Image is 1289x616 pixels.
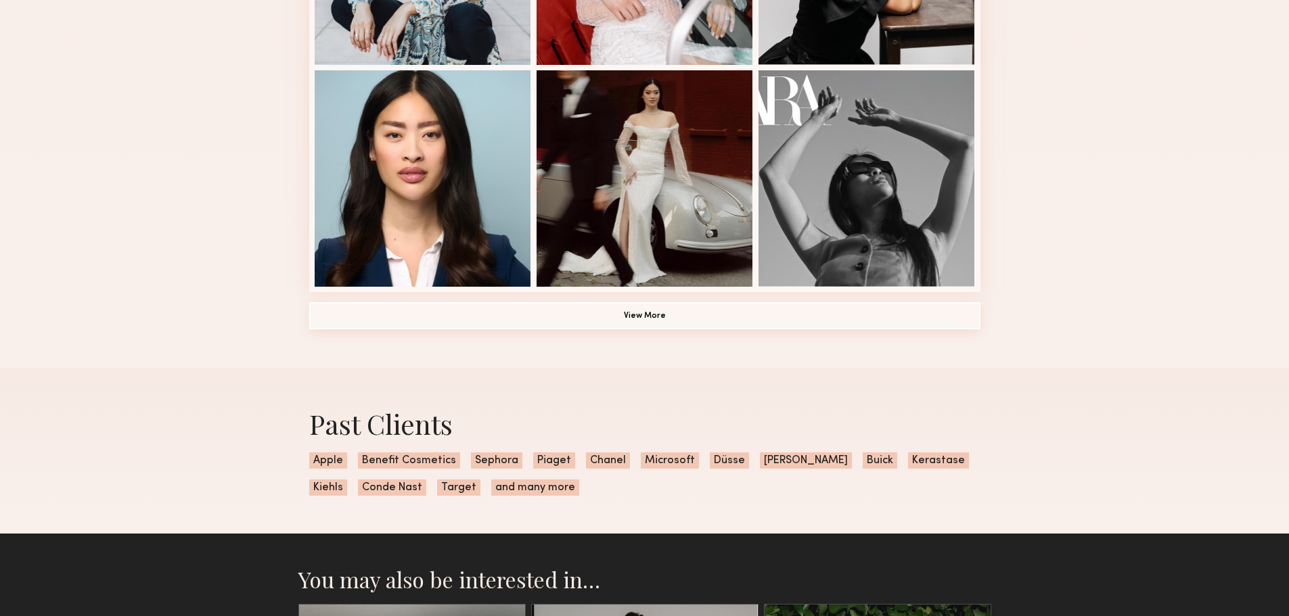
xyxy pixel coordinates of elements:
span: Kiehls [309,479,347,496]
span: Apple [309,452,347,469]
span: Benefit Cosmetics [358,452,460,469]
span: Target [437,479,480,496]
div: Past Clients [309,406,980,442]
span: Piaget [533,452,575,469]
span: [PERSON_NAME] [760,452,852,469]
span: Kerastase [908,452,969,469]
span: Conde Nast [358,479,426,496]
span: Buick [863,452,897,469]
button: View More [309,302,980,329]
h2: You may also be interested in… [298,566,991,593]
span: Microsoft [641,452,699,469]
span: and many more [491,479,579,496]
span: Sephora [471,452,522,469]
span: Düsse [710,452,749,469]
span: Chanel [586,452,630,469]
